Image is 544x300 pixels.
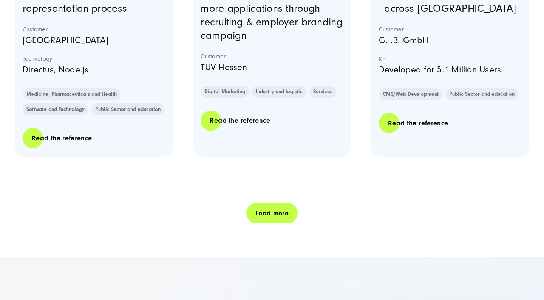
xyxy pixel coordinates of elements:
[379,55,521,63] strong: KPI
[23,55,165,63] strong: Technology
[201,86,249,98] a: Digital Marketing
[23,128,101,149] a: Read the reference
[23,103,88,115] a: Software and Technology
[23,26,165,33] strong: Customer
[201,110,279,131] a: Read the reference
[379,26,521,33] strong: Customer
[379,112,457,134] a: Read the reference
[201,53,343,60] strong: Customer
[246,203,298,224] a: Load more
[201,60,343,75] p: TÜV Hessen
[379,63,521,77] p: Developed for 5.1 Million Users
[91,103,164,115] a: Public Sector and education
[445,88,518,100] a: Public Sector and education
[379,33,521,48] p: G.I.B. GmbH
[379,88,442,100] a: CMS/Web Development
[309,86,336,98] a: Services
[252,86,306,98] a: Industry and logistic
[23,63,165,77] p: Directus, Node.js
[23,33,165,48] p: [GEOGRAPHIC_DATA]
[23,88,121,100] a: Medicine, Pharmaceuticals and Health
